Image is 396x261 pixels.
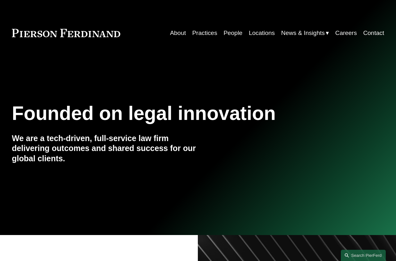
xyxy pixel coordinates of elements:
[12,133,198,164] h4: We are a tech-driven, full-service law firm delivering outcomes and shared success for our global...
[223,27,242,39] a: People
[281,27,329,39] a: folder dropdown
[12,102,322,124] h1: Founded on legal innovation
[335,27,357,39] a: Careers
[363,27,384,39] a: Contact
[192,27,217,39] a: Practices
[170,27,186,39] a: About
[281,28,325,38] span: News & Insights
[249,27,275,39] a: Locations
[341,250,386,261] a: Search this site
